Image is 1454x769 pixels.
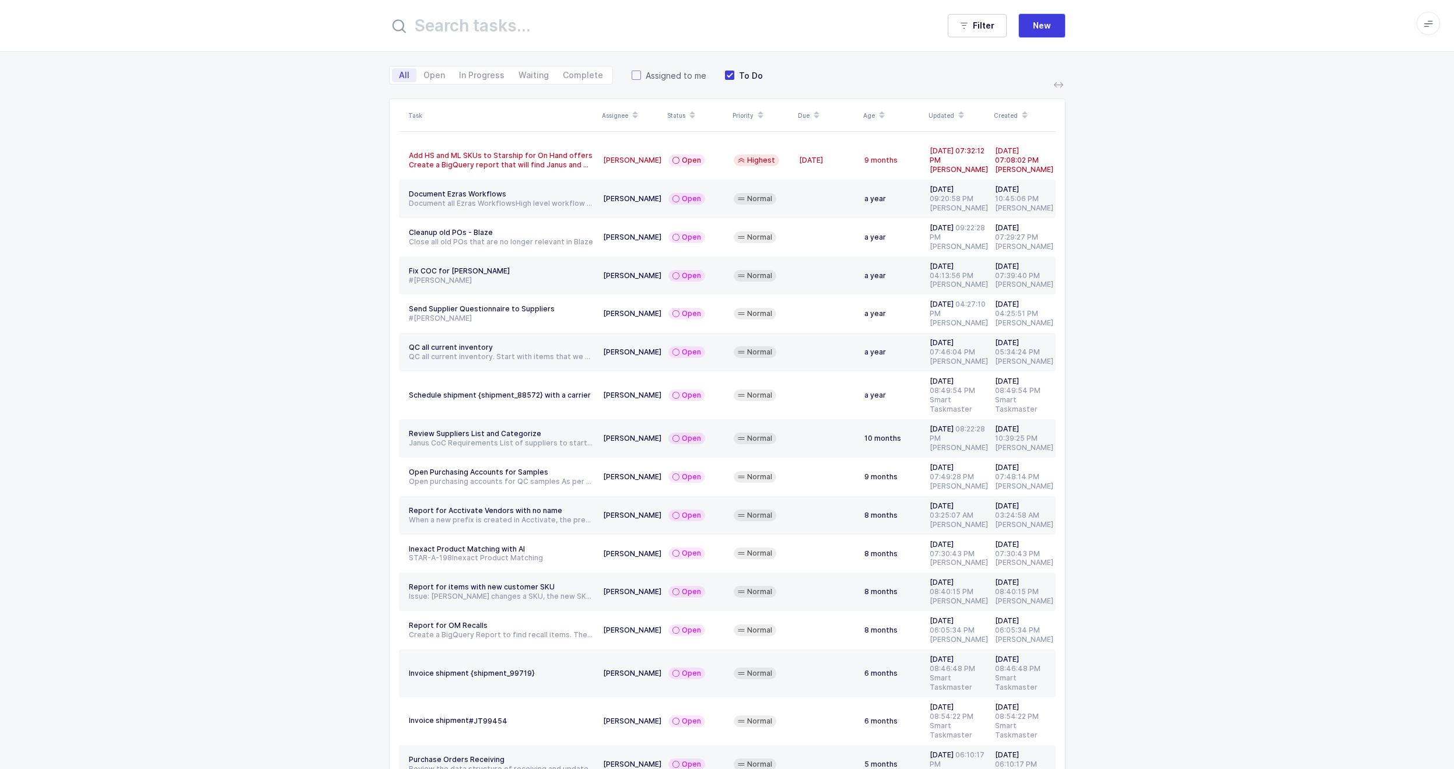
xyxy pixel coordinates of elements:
[518,71,549,79] span: Waiting
[930,377,954,385] span: [DATE]
[930,242,986,251] p: [PERSON_NAME]
[603,391,661,399] span: [PERSON_NAME]
[864,669,898,677] span: 6 months
[603,626,661,634] span: [PERSON_NAME]
[747,347,772,357] span: Normal
[930,357,986,366] p: [PERSON_NAME]
[864,156,898,164] span: 9 months
[930,587,973,596] span: 08:40:15 PM
[864,309,886,318] span: a year
[408,111,595,120] div: Task
[995,540,1019,549] span: [DATE]
[409,199,594,208] div: Document all Ezras Workflows
[399,71,409,79] span: All
[409,755,504,764] span: Purchase Orders Receiving
[995,578,1019,587] span: [DATE]
[930,540,954,549] span: [DATE]
[995,511,1039,519] span: 03:24:58 AM
[995,377,1019,385] span: [DATE]
[930,185,954,194] span: [DATE]
[747,156,775,165] span: Highest
[995,357,1046,366] p: [PERSON_NAME]
[603,233,661,241] span: [PERSON_NAME]
[864,271,886,280] span: a year
[995,434,1038,443] span: 10:39:25 PM
[747,626,772,635] span: Normal
[995,146,1019,155] span: [DATE]
[995,501,1019,510] span: [DATE]
[995,233,1038,241] span: 07:29:27 PM
[930,520,986,529] p: [PERSON_NAME]
[500,438,604,447] a: List of suppliers to start with
[930,395,986,414] p: Smart Taskmaster
[603,760,661,768] span: [PERSON_NAME]
[864,760,898,768] span: 5 months
[930,280,986,289] p: [PERSON_NAME]
[930,501,954,510] span: [DATE]
[409,506,562,515] span: Report for Acctivate Vendors with no name
[682,271,701,280] span: Open
[409,545,525,553] span: Inexact Product Matching with AI
[995,223,1019,232] span: [DATE]
[930,165,986,174] p: [PERSON_NAME]
[603,347,661,356] span: [PERSON_NAME]
[864,434,901,443] span: 10 months
[667,106,726,125] div: Status
[930,750,984,768] span: 06:10:17 PM
[603,271,661,280] span: [PERSON_NAME]
[995,655,1019,663] span: [DATE]
[995,520,1046,529] p: [PERSON_NAME]
[409,314,594,323] div: #[PERSON_NAME]
[747,587,772,596] span: Normal
[929,106,987,125] div: Updated
[641,70,706,81] span: Assigned to me
[409,630,594,640] div: Create a BigQuery Report to find recall items. The user will paste a list of Customer SKUs into a...
[930,146,954,155] span: [DATE]
[995,424,1019,433] span: [DATE]
[930,558,986,567] p: [PERSON_NAME]
[930,655,954,663] span: [DATE]
[930,472,974,481] span: 07:49:28 PM
[682,194,701,203] span: Open
[930,664,975,673] span: 08:46:48 PM
[995,463,1019,472] span: [DATE]
[603,717,661,725] span: [PERSON_NAME]
[995,309,1038,318] span: 04:25:51 PM
[930,463,954,472] span: [DATE]
[682,760,701,769] span: Open
[995,395,1046,414] p: Smart Taskmaster
[995,242,1046,251] p: [PERSON_NAME]
[747,717,772,726] span: Normal
[930,721,986,740] p: Smart Taskmaster
[682,156,701,165] span: Open
[995,750,1019,759] span: [DATE]
[930,443,986,452] p: [PERSON_NAME]
[603,156,661,164] span: [PERSON_NAME]
[864,717,898,725] span: 6 months
[995,280,1046,289] p: [PERSON_NAME]
[409,266,510,275] span: Fix COC for [PERSON_NAME]
[409,276,594,285] div: #[PERSON_NAME]
[930,424,985,443] span: 08:22:28 PM
[409,438,498,447] a: Janus CoC Requirements
[995,156,1039,164] span: 07:08:02 PM
[409,515,594,525] div: When a new prefix is created in Acctivate, the prefix needs to be merged with an existing vendor ...
[682,669,701,678] span: Open
[930,338,954,347] span: [DATE]
[930,386,975,395] span: 08:49:54 PM
[995,203,1046,213] p: [PERSON_NAME]
[409,304,555,313] span: Send Supplier Questionnaire to Suppliers
[930,712,973,721] span: 08:54:22 PM
[995,721,1046,740] p: Smart Taskmaster
[930,511,973,519] span: 03:25:07 AM
[995,549,1040,558] span: 07:30:43 PM
[469,717,507,726] span: #JT99454
[603,194,661,203] span: [PERSON_NAME]
[1018,13,1066,38] a: New
[995,664,1040,673] span: 08:46:48 PM
[995,338,1019,347] span: [DATE]
[930,626,975,634] span: 06:05:34 PM
[948,14,1007,37] button: Filter
[995,673,1046,692] p: Smart Taskmaster
[459,71,504,79] span: In Progress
